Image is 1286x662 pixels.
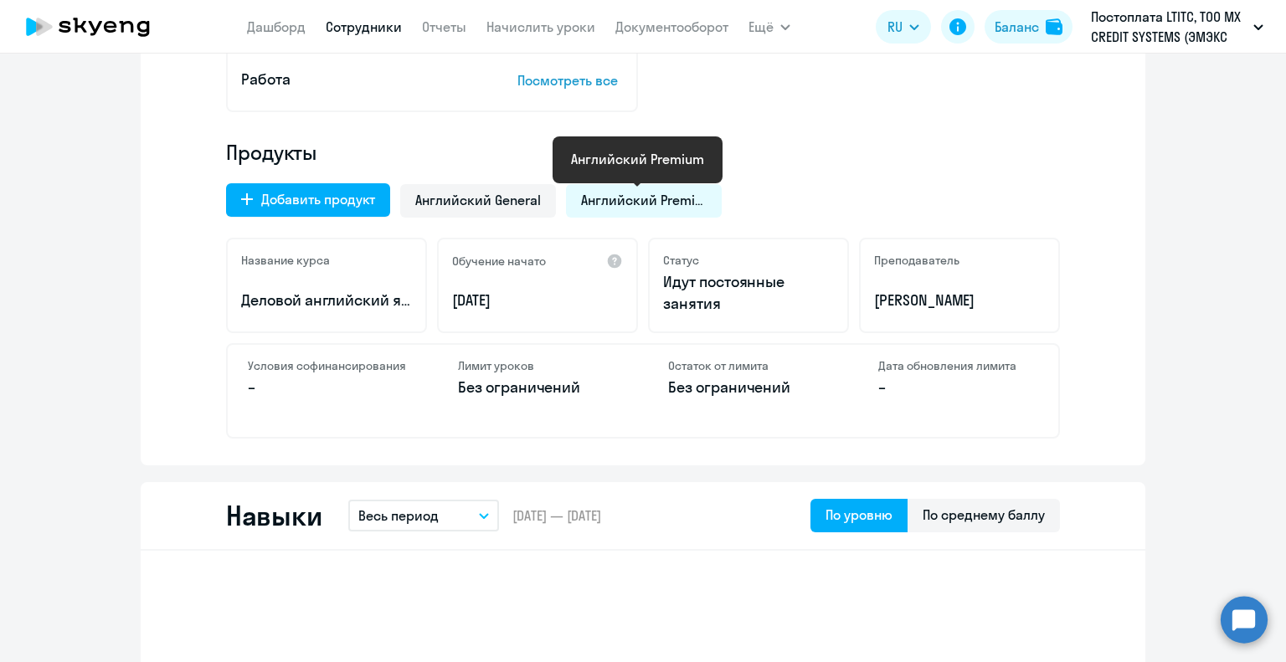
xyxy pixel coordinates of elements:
div: По уровню [826,505,892,525]
span: Английский Premium [581,191,707,209]
img: balance [1046,18,1062,35]
button: Весь период [348,500,499,531]
h5: Преподаватель [874,253,959,268]
p: Посмотреть все [517,70,623,90]
a: Документооборот [615,18,728,35]
h4: Продукты [226,139,1060,166]
a: Сотрудники [326,18,402,35]
span: RU [887,17,903,37]
h5: Обучение начато [452,254,546,269]
button: Постоплата LTITC, ТОО MX CREDIT SYSTEMS (ЭМЭКС КРЕДИТ СИСТЕМС) [1083,7,1272,47]
div: Английский Premium [571,149,704,169]
p: Деловой английский язык на курсах для бизнеса [241,290,412,311]
p: [PERSON_NAME] [874,290,1045,311]
p: – [878,377,1038,398]
button: Ещё [748,10,790,44]
a: Начислить уроки [486,18,595,35]
div: Баланс [995,17,1039,37]
h2: Навыки [226,499,321,532]
h4: Дата обновления лимита [878,358,1038,373]
button: Балансbalance [985,10,1073,44]
p: Без ограничений [458,377,618,398]
button: Добавить продукт [226,183,390,217]
h4: Остаток от лимита [668,358,828,373]
a: Отчеты [422,18,466,35]
p: – [248,377,408,398]
a: Дашборд [247,18,306,35]
span: Английский General [415,191,541,209]
p: Постоплата LTITC, ТОО MX CREDIT SYSTEMS (ЭМЭКС КРЕДИТ СИСТЕМС) [1091,7,1247,47]
p: Весь период [358,505,439,526]
span: Ещё [748,17,774,37]
h5: Статус [663,253,699,268]
div: По среднему баллу [923,505,1045,525]
h4: Лимит уроков [458,358,618,373]
p: Без ограничений [668,377,828,398]
p: Идут постоянные занятия [663,271,834,315]
span: [DATE] — [DATE] [512,506,601,525]
p: Работа [241,69,466,90]
p: [DATE] [452,290,623,311]
div: Добавить продукт [261,189,375,209]
button: RU [876,10,931,44]
h4: Условия софинансирования [248,358,408,373]
h5: Название курса [241,253,330,268]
